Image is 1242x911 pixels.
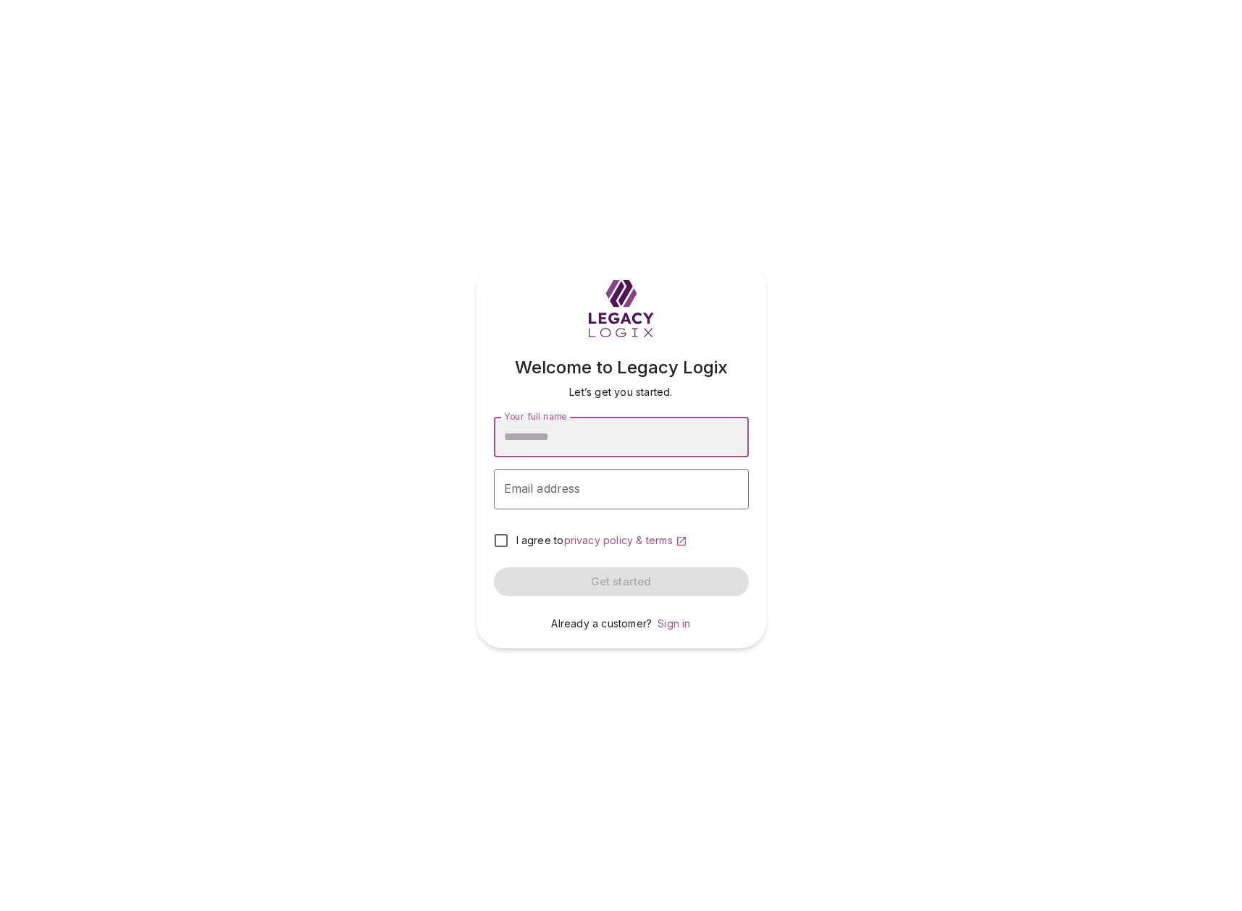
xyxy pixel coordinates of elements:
[564,534,687,546] a: privacy policy & terms
[551,617,652,630] span: Already a customer?
[504,411,566,422] span: Your full name
[564,534,673,546] span: privacy policy & terms
[515,357,728,378] span: Welcome to Legacy Logix
[569,386,672,398] span: Let’s get you started.
[516,534,564,546] span: I agree to
[658,617,690,630] a: Sign in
